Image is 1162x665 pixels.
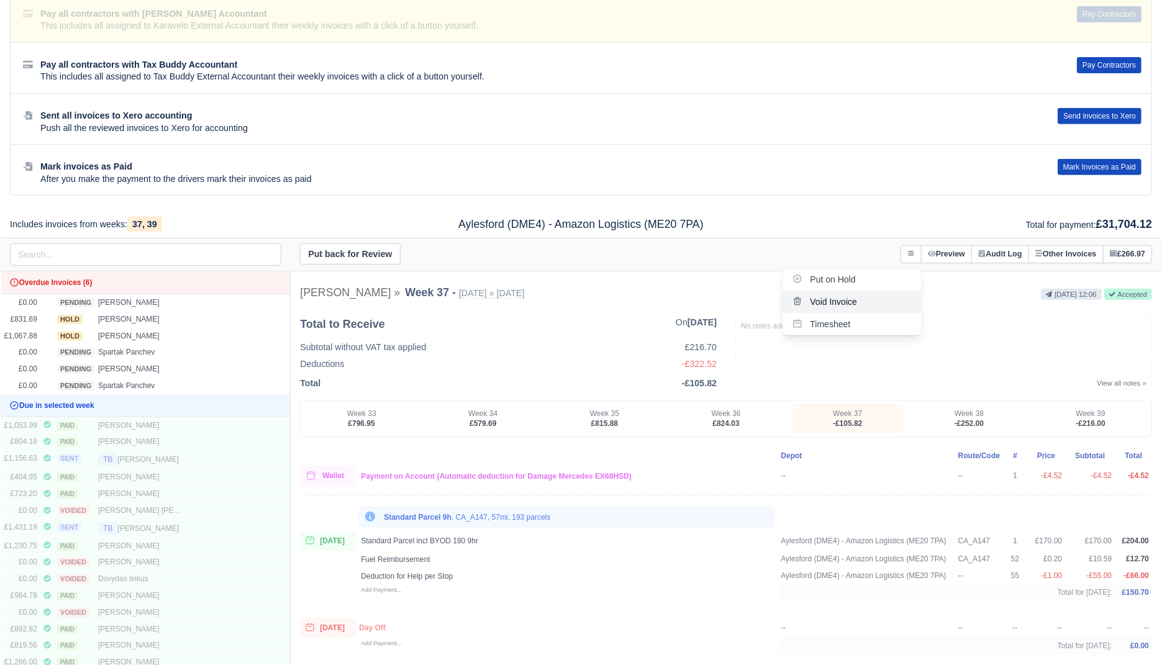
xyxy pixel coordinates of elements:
td: £0.00 [1,378,40,394]
div: [PERSON_NAME] [98,453,185,466]
h5: Aylesford (DME4) - Amazon Logistics (ME20 7PA) [397,218,765,231]
div: [PERSON_NAME] [98,640,185,651]
span: voided [57,558,89,567]
span: voided [57,608,89,617]
button: £266.97 [1103,245,1152,263]
span: sent [57,454,81,463]
button: Put back for Review [300,243,400,265]
span: hold [57,332,83,341]
div: Due in selected week [4,398,287,414]
input: Search... [10,243,281,266]
div: [PERSON_NAME] [98,364,185,374]
div: Mark invoices as Paid [40,161,1028,173]
div: [PERSON_NAME] [98,624,185,635]
iframe: Chat Widget [1100,605,1162,665]
div: [PERSON_NAME] [98,297,185,308]
span: paid [57,473,78,482]
span: paid [57,542,78,551]
div: [PERSON_NAME] [98,472,185,482]
div: Spartak Panchev [98,347,185,358]
td: £723.20 [1,486,40,502]
span: pending [57,298,94,307]
td: £1,067.88 [1,328,40,345]
td: £1,230.75 [1,538,40,554]
td: £0.00 [1,502,40,519]
span: pending [57,364,94,374]
button: Pay Contractors [1077,57,1142,73]
span: paid [57,422,78,430]
div: [PERSON_NAME] [98,437,185,447]
span: pending [57,381,94,391]
div: [PERSON_NAME] [98,541,185,551]
td: £804.18 [1,433,40,450]
span: paid [57,592,78,600]
span: voided [57,574,89,584]
span: paid [57,625,78,634]
td: £0.00 [1,554,40,571]
td: £0.00 [1,571,40,587]
div: [PERSON_NAME] [98,590,185,601]
span: paid [57,438,78,446]
span: £31,704.12 [1096,218,1152,230]
td: £0.00 [1,294,40,311]
td: £831.69 [1,311,40,328]
div: Pay all contractors with Tax Buddy Accountant [40,59,1047,71]
div: [PERSON_NAME] [98,331,185,342]
span: sent [57,523,81,532]
div: Dovydas linkus [98,574,185,584]
div: [PERSON_NAME] [PERSON_NAME] [98,505,185,516]
div: After you make the payment to the drivers mark their invoices as paid [40,173,1028,186]
div: Push all the reviewed invoices to Xero for accounting [40,122,1028,135]
td: £1,156.63 [1,450,40,469]
td: £1,431.19 [1,519,40,538]
div: [PERSON_NAME] [98,420,185,431]
td: £0.00 [1,604,40,621]
div: [PERSON_NAME] [98,522,185,535]
td: £892.82 [1,621,40,638]
td: £404.95 [1,469,40,486]
span: voided [57,506,89,515]
button: Other Invoices [1028,245,1104,263]
a: Timesheet [783,313,922,335]
a: Void Invoice [783,291,922,313]
div: Overdue Invoices (6) [4,275,288,291]
div: [PERSON_NAME] [98,314,185,325]
td: £0.00 [1,344,40,361]
div: Includes invoices from weeks: [1,217,388,232]
span: 37, 39 [127,217,162,232]
button: Audit Log [971,245,1029,263]
td: £819.56 [1,637,40,654]
div: Spartak Panchev [98,381,185,391]
span: hold [57,315,83,324]
button: Preview [921,245,972,263]
div: Sent all invoices to Xero accounting [40,110,1028,122]
div: Total for payment: [774,215,1161,233]
div: This includes all assigned to Tax Buddy External Accountant their weekly invoices with a click of... [40,71,1047,83]
button: Mark Invoices as Paid [1058,159,1142,175]
td: £0.00 [1,361,40,378]
div: [PERSON_NAME] [98,607,185,618]
div: [PERSON_NAME] [98,489,185,499]
button: Send invoices to Xero [1058,108,1142,124]
span: TB [98,453,117,466]
div: [PERSON_NAME] [98,557,185,568]
td: £984.78 [1,587,40,604]
span: paid [57,490,78,499]
a: Put on Hold [783,268,922,291]
td: £1,053.99 [1,417,40,433]
span: pending [57,348,94,357]
span: TB [98,522,117,535]
span: paid [57,641,78,650]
